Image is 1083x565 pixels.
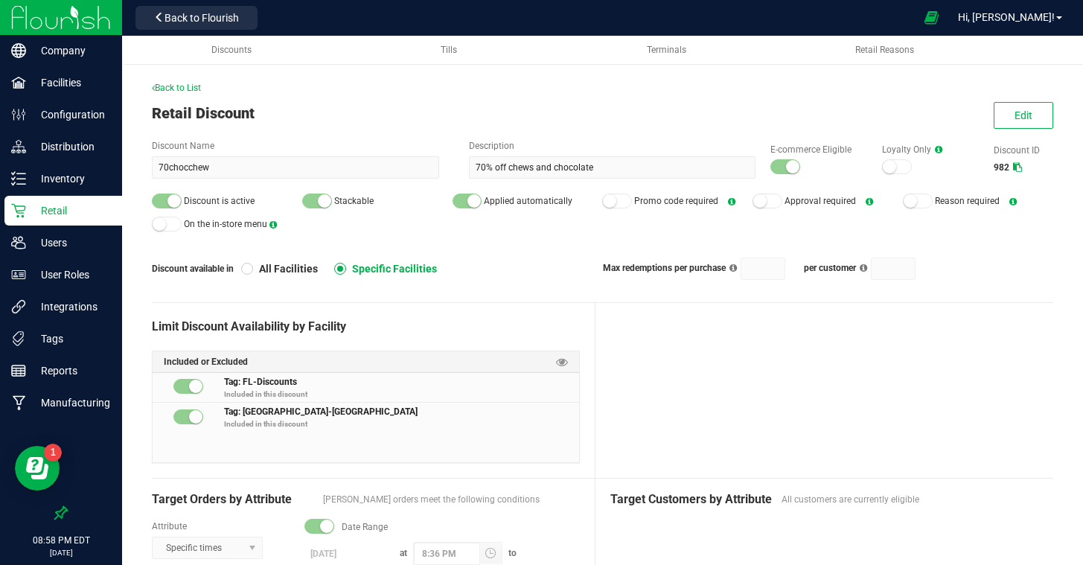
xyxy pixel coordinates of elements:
span: Tills [441,45,457,55]
inline-svg: Facilities [11,75,26,90]
p: Retail [26,202,115,220]
inline-svg: Distribution [11,139,26,154]
span: 982 [994,162,1009,173]
span: Edit [1015,109,1032,121]
span: per customer [804,263,856,273]
iframe: Resource center [15,446,60,491]
span: All Facilities [253,262,318,275]
span: Retail Discount [152,104,255,122]
p: Distribution [26,138,115,156]
inline-svg: Tags [11,331,26,346]
label: Loyalty Only [882,143,979,156]
p: Configuration [26,106,115,124]
label: Discount ID [994,144,1053,157]
span: Max redemptions per purchase [603,263,726,273]
p: Integrations [26,298,115,316]
span: Promo code required [634,196,718,206]
inline-svg: Inventory [11,171,26,186]
label: Description [469,139,756,153]
p: 08:58 PM EDT [7,534,115,547]
inline-svg: Retail [11,203,26,218]
span: Preview [556,355,568,369]
span: Discount is active [184,196,255,206]
inline-svg: Reports [11,363,26,378]
span: Discount available in [152,262,241,275]
span: Applied automatically [484,196,572,206]
div: Limit Discount Availability by Facility [152,318,580,336]
span: All customers are currently eligible [782,493,1038,506]
p: Manufacturing [26,394,115,412]
span: Date Range [342,520,388,534]
span: Open Ecommerce Menu [915,3,948,32]
span: Target Customers by Attribute [610,491,774,508]
inline-svg: Manufacturing [11,395,26,410]
span: at [394,548,413,558]
p: [DATE] [7,547,115,558]
label: Attribute [152,520,290,533]
p: Company [26,42,115,60]
p: Tags [26,330,115,348]
span: On the in-store menu [184,219,267,229]
span: Terminals [647,45,686,55]
button: Edit [994,102,1053,129]
p: Users [26,234,115,252]
span: Stackable [334,196,374,206]
inline-svg: User Roles [11,267,26,282]
span: Retail Reasons [855,45,914,55]
span: Tag: [GEOGRAPHIC_DATA]-[GEOGRAPHIC_DATA] [224,404,418,417]
span: Approval required [785,196,856,206]
span: Back to Flourish [164,12,239,24]
span: Specific Facilities [346,262,437,275]
label: Pin the sidebar to full width on large screens [54,505,68,520]
label: Discount Name [152,139,439,153]
span: to [502,548,523,558]
span: Discounts [211,45,252,55]
inline-svg: Company [11,43,26,58]
span: Hi, [PERSON_NAME]! [958,11,1055,23]
p: Facilities [26,74,115,92]
p: Reports [26,362,115,380]
p: User Roles [26,266,115,284]
inline-svg: Configuration [11,107,26,122]
span: [PERSON_NAME] orders meet the following conditions [323,493,580,506]
span: Back to List [152,83,201,93]
p: Inventory [26,170,115,188]
inline-svg: Users [11,235,26,250]
iframe: Resource center unread badge [44,444,62,462]
div: Included or Excluded [153,351,579,373]
span: Tag: FL-Discounts [224,374,297,387]
button: Back to Flourish [135,6,258,30]
p: Included in this discount [224,418,580,430]
span: Target Orders by Attribute [152,491,316,508]
label: E-commerce Eligible [770,143,867,156]
p: Included in this discount [224,389,580,400]
span: Reason required [935,196,1000,206]
inline-svg: Integrations [11,299,26,314]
